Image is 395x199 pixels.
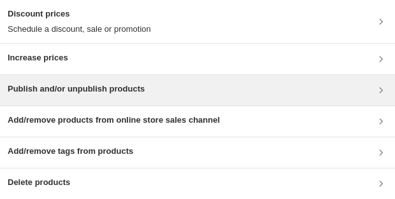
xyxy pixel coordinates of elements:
[8,51,68,64] h3: Increase prices
[8,83,145,95] h3: Publish and/or unpublish products
[8,23,151,36] p: Schedule a discount, sale or promotion
[8,145,133,158] h3: Add/remove tags from products
[8,176,70,189] h3: Delete products
[8,114,220,127] h3: Add/remove products from online store sales channel
[8,8,151,20] h3: Discount prices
